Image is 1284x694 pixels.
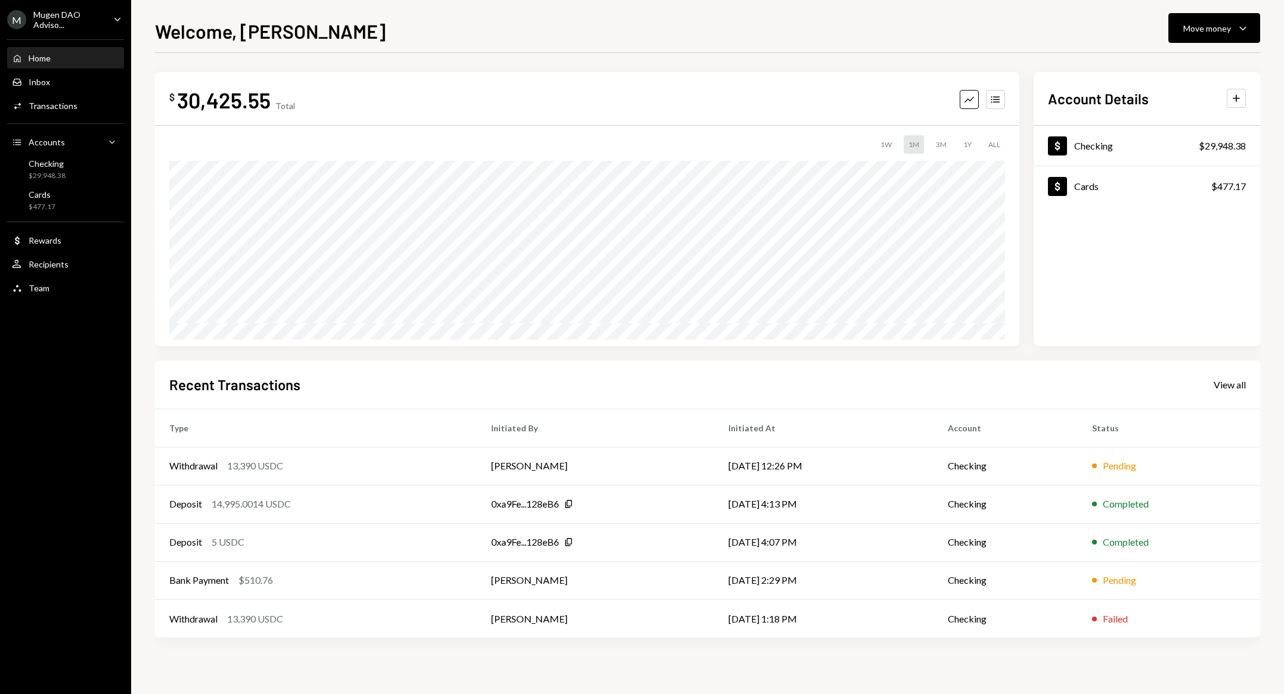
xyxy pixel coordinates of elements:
[29,137,65,147] div: Accounts
[477,447,714,485] td: [PERSON_NAME]
[1183,22,1231,35] div: Move money
[169,612,218,626] div: Withdrawal
[933,447,1078,485] td: Checking
[1074,140,1113,151] div: Checking
[29,235,61,245] div: Rewards
[169,375,300,394] h2: Recent Transactions
[931,135,951,154] div: 3M
[876,135,897,154] div: 1W
[212,497,291,511] div: 14,995.0014 USDC
[169,497,202,511] div: Deposit
[7,71,124,92] a: Inbox
[275,101,295,111] div: Total
[1103,612,1128,626] div: Failed
[7,155,124,183] a: Checking$29,948.38
[1103,573,1136,587] div: Pending
[7,95,124,116] a: Transactions
[984,135,1005,154] div: ALL
[238,573,273,587] div: $510.76
[1078,409,1260,447] th: Status
[1168,13,1260,43] button: Move money
[1103,535,1149,549] div: Completed
[29,171,66,181] div: $29,948.38
[7,47,124,69] a: Home
[1034,126,1260,166] a: Checking$29,948.38
[1214,378,1246,391] a: View all
[933,523,1078,561] td: Checking
[904,135,924,154] div: 1M
[714,447,933,485] td: [DATE] 12:26 PM
[933,409,1078,447] th: Account
[29,77,50,87] div: Inbox
[29,189,55,200] div: Cards
[29,259,69,269] div: Recipients
[29,283,49,293] div: Team
[169,535,202,549] div: Deposit
[169,573,229,587] div: Bank Payment
[477,599,714,637] td: [PERSON_NAME]
[29,101,77,111] div: Transactions
[933,561,1078,599] td: Checking
[491,497,559,511] div: 0xa9Fe...128eB6
[477,561,714,599] td: [PERSON_NAME]
[714,409,933,447] th: Initiated At
[1103,497,1149,511] div: Completed
[714,561,933,599] td: [DATE] 2:29 PM
[1048,89,1149,108] h2: Account Details
[29,158,66,169] div: Checking
[1199,139,1246,153] div: $29,948.38
[959,135,976,154] div: 1Y
[714,485,933,523] td: [DATE] 4:13 PM
[7,229,124,251] a: Rewards
[933,599,1078,637] td: Checking
[714,523,933,561] td: [DATE] 4:07 PM
[7,253,124,275] a: Recipients
[169,91,175,103] div: $
[1214,379,1246,391] div: View all
[491,535,559,549] div: 0xa9Fe...128eB6
[1103,459,1136,473] div: Pending
[1074,180,1099,192] div: Cards
[155,19,386,43] h1: Welcome, [PERSON_NAME]
[7,186,124,214] a: Cards$477.17
[227,612,283,626] div: 13,390 USDC
[169,459,218,473] div: Withdrawal
[227,459,283,473] div: 13,390 USDC
[933,485,1078,523] td: Checking
[714,599,933,637] td: [DATE] 1:18 PM
[155,409,477,447] th: Type
[1211,179,1246,194] div: $477.17
[29,53,51,63] div: Home
[29,202,55,212] div: $477.17
[7,277,124,298] a: Team
[1034,166,1260,206] a: Cards$477.17
[33,10,104,30] div: Mugen DAO Adviso...
[7,131,124,153] a: Accounts
[477,409,714,447] th: Initiated By
[212,535,244,549] div: 5 USDC
[7,10,26,29] div: M
[177,86,271,113] div: 30,425.55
